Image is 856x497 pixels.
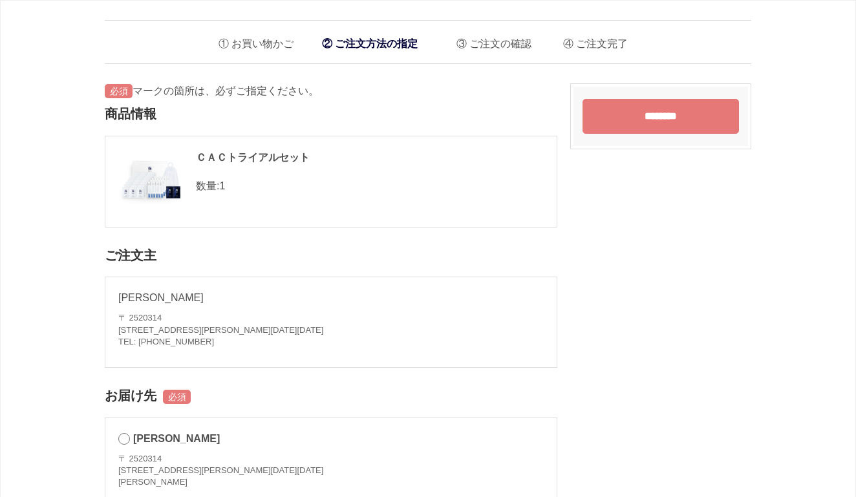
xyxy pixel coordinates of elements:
h2: お届け先 [105,381,557,411]
li: お買い物かご [209,27,294,54]
h2: ご注文主 [105,240,557,271]
img: 000851.jpg [118,149,183,214]
address: 〒 2520314 [STREET_ADDRESS][PERSON_NAME][DATE][DATE] [PERSON_NAME] [118,453,323,489]
span: 1 [219,180,225,191]
p: マークの箇所は、必ずご指定ください。 [105,83,557,99]
p: [PERSON_NAME] [118,290,544,306]
span: [PERSON_NAME] [133,433,220,444]
li: ご注文の確認 [447,27,531,54]
div: ＣＡＣトライアルセット [118,149,544,166]
li: ご注文完了 [553,27,628,54]
li: ご注文方法の指定 [316,30,424,57]
address: 〒 2520314 [STREET_ADDRESS][PERSON_NAME][DATE][DATE] TEL: [PHONE_NUMBER] [118,312,544,348]
h2: 商品情報 [105,99,557,129]
p: 数量: [118,178,544,194]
